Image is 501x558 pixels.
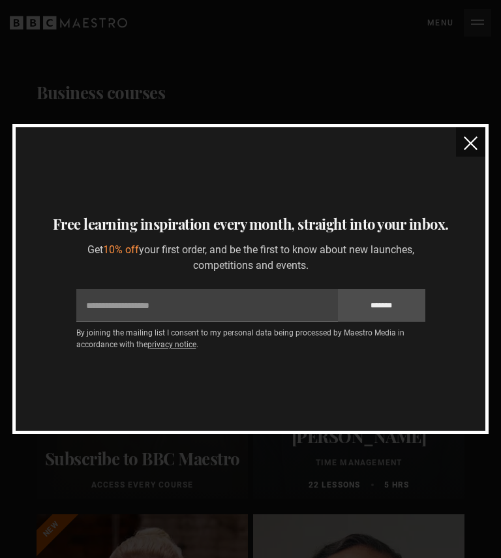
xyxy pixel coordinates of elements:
[147,340,196,349] a: privacy notice
[76,242,425,273] p: Get your first order, and be the first to know about new launches, competitions and events.
[103,243,139,256] span: 10% off
[31,211,470,237] h3: Free learning inspiration every month, straight into your inbox.
[76,327,425,350] p: By joining the mailing list I consent to my personal data being processed by Maestro Media in acc...
[456,127,485,157] button: close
